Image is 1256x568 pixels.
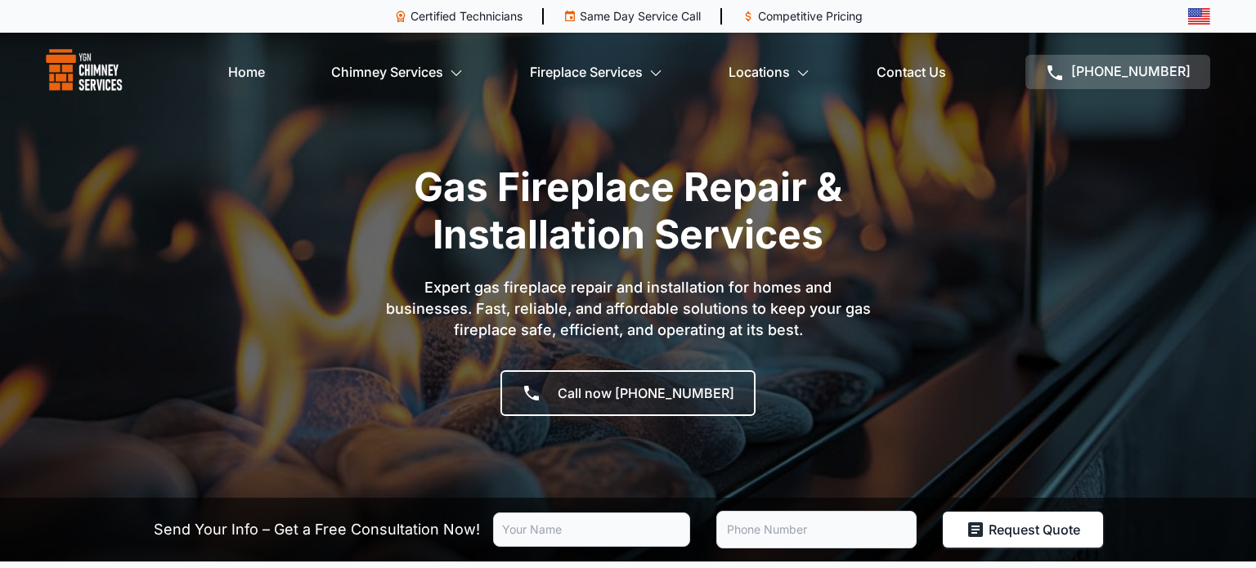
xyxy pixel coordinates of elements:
input: Your Name [493,512,690,547]
button: Request Quote [943,512,1103,548]
p: Competitive Pricing [758,8,863,25]
a: Call now [PHONE_NUMBER] [500,370,756,416]
input: Phone Number [716,511,917,548]
img: logo [46,49,123,95]
a: [PHONE_NUMBER] [1025,55,1210,89]
h1: Gas Fireplace Repair & Installation Services [309,163,947,257]
a: Contact Us [877,56,946,88]
p: Expert gas fireplace repair and installation for homes and businesses. Fast, reliable, and afford... [383,277,873,341]
span: [PHONE_NUMBER] [1071,63,1191,79]
p: Same Day Service Call [580,8,701,25]
a: Home [228,56,265,88]
p: Certified Technicians [410,8,523,25]
a: Chimney Services [331,56,463,88]
a: Fireplace Services [530,56,662,88]
p: Send Your Info – Get a Free Consultation Now! [154,518,480,541]
a: Locations [729,56,810,88]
